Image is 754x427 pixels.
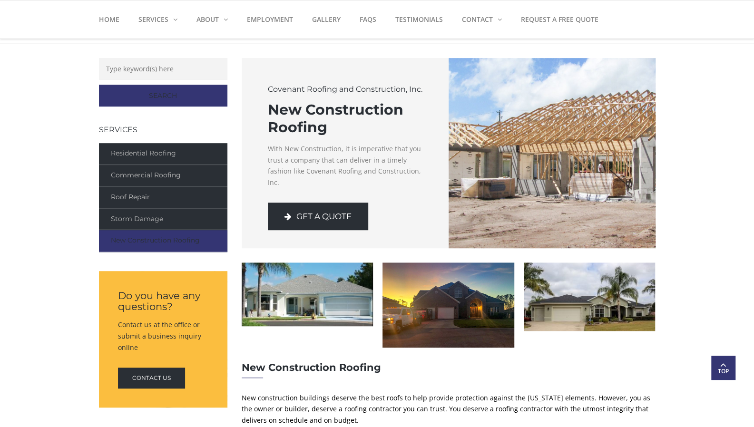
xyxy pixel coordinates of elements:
input: Type keyword(s) here [99,58,227,80]
strong: Gallery [312,15,341,24]
strong: Contact [462,15,493,24]
a: Home [99,0,129,39]
a: GET A QUOTE [268,203,368,230]
strong: New Construction Roofing [268,101,403,136]
a: Employment [237,0,303,39]
strong: Testimonials [395,15,443,24]
h3: Do you have any questions? [118,290,208,312]
a: Roof Repair [99,187,227,209]
strong: About [196,15,219,24]
p: New construction buildings deserve the best roofs to help provide protection against the [US_STAT... [242,392,656,426]
strong: Home [99,15,119,24]
a: Request a Free Quote [511,0,608,39]
a: Contact us [118,368,185,388]
a: About [187,0,237,39]
strong: Employment [247,15,293,24]
img: 46976891_579466539141118_6343727216576167936_o [382,262,514,348]
h2: SERVICES [99,126,227,134]
strong: Services [138,15,168,24]
a: Services [129,0,187,39]
input: Search [99,85,227,107]
a: Testimonials [386,0,452,39]
strong: FAQs [360,15,376,24]
img: Residential_1 [242,262,373,327]
strong: Request a Free Quote [521,15,598,24]
a: Top [711,356,735,379]
img: IMG_1446-2 [524,262,656,331]
span: Top [711,367,735,376]
a: New Construction Roofing [99,230,227,252]
a: Contact [452,0,511,39]
p: With New Construction, it is imperative that you trust a company that can deliver in a timely fas... [268,143,427,188]
div: Contact us at the office or submit a business inquiry online [118,290,208,393]
a: Storm Damage [99,209,227,231]
h4: Covenant Roofing and Construction, Inc. [268,85,427,94]
a: Residential Roofing [99,143,227,165]
h3: New Construction Roofing [242,362,656,373]
a: Commercial Roofing [99,165,227,187]
a: FAQs [350,0,386,39]
a: Gallery [303,0,350,39]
